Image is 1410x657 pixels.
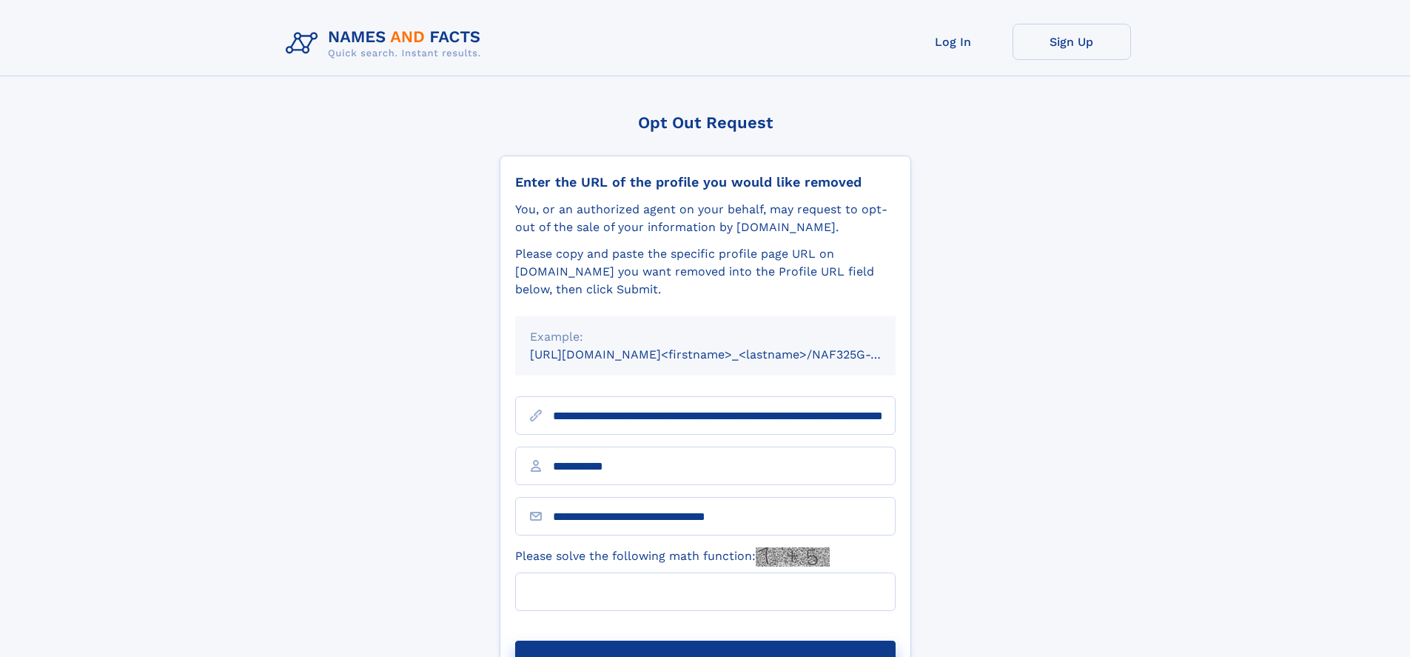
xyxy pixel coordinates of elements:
div: Please copy and paste the specific profile page URL on [DOMAIN_NAME] you want removed into the Pr... [515,245,896,299]
div: Opt Out Request [500,113,911,132]
label: Please solve the following math function: [515,547,830,567]
img: Logo Names and Facts [280,24,493,64]
div: Example: [530,328,881,346]
div: Enter the URL of the profile you would like removed [515,174,896,190]
small: [URL][DOMAIN_NAME]<firstname>_<lastname>/NAF325G-xxxxxxxx [530,347,924,361]
a: Log In [894,24,1013,60]
div: You, or an authorized agent on your behalf, may request to opt-out of the sale of your informatio... [515,201,896,236]
a: Sign Up [1013,24,1131,60]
